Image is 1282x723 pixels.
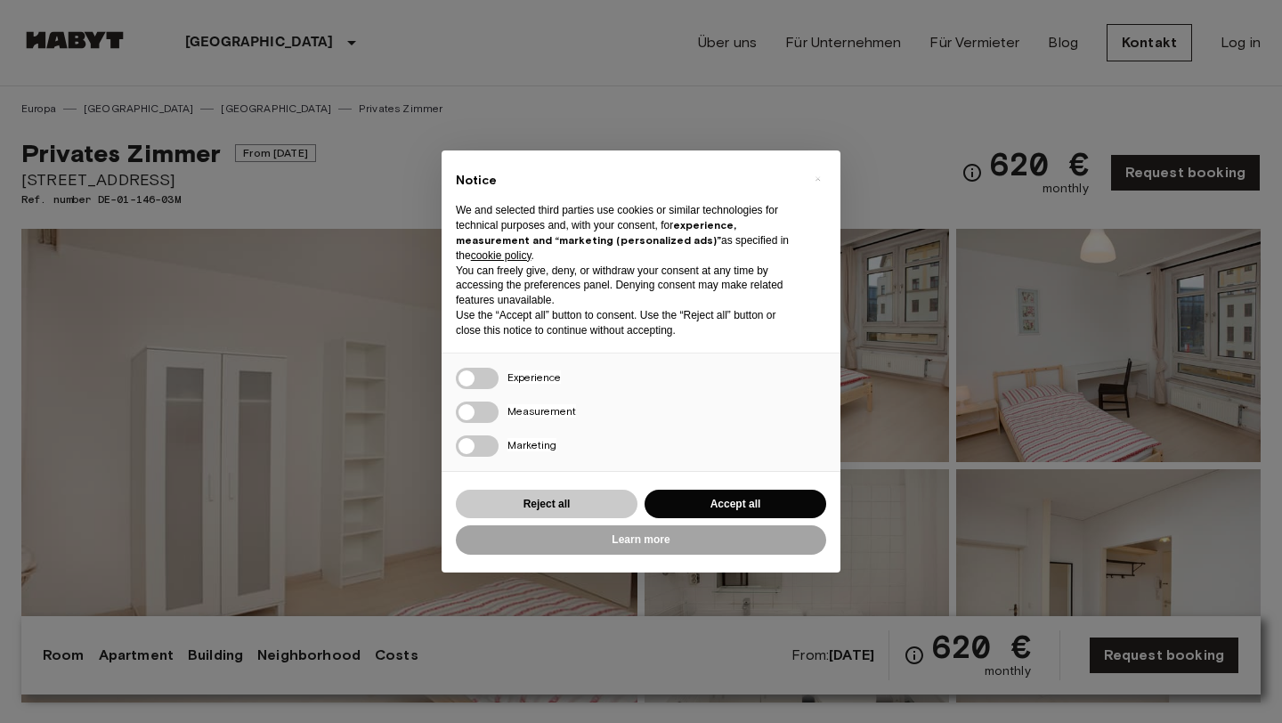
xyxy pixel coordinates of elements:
strong: experience, measurement and “marketing (personalized ads)” [456,218,736,247]
button: Learn more [456,525,826,555]
span: Measurement [507,404,576,418]
button: Accept all [645,490,826,519]
h2: Notice [456,172,798,190]
a: cookie policy [471,249,531,262]
span: Experience [507,370,561,384]
button: Close this notice [803,165,832,193]
p: We and selected third parties use cookies or similar technologies for technical purposes and, wit... [456,203,798,263]
button: Reject all [456,490,637,519]
p: You can freely give, deny, or withdraw your consent at any time by accessing the preferences pane... [456,264,798,308]
span: Marketing [507,438,556,451]
p: Use the “Accept all” button to consent. Use the “Reject all” button or close this notice to conti... [456,308,798,338]
span: × [815,168,821,190]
